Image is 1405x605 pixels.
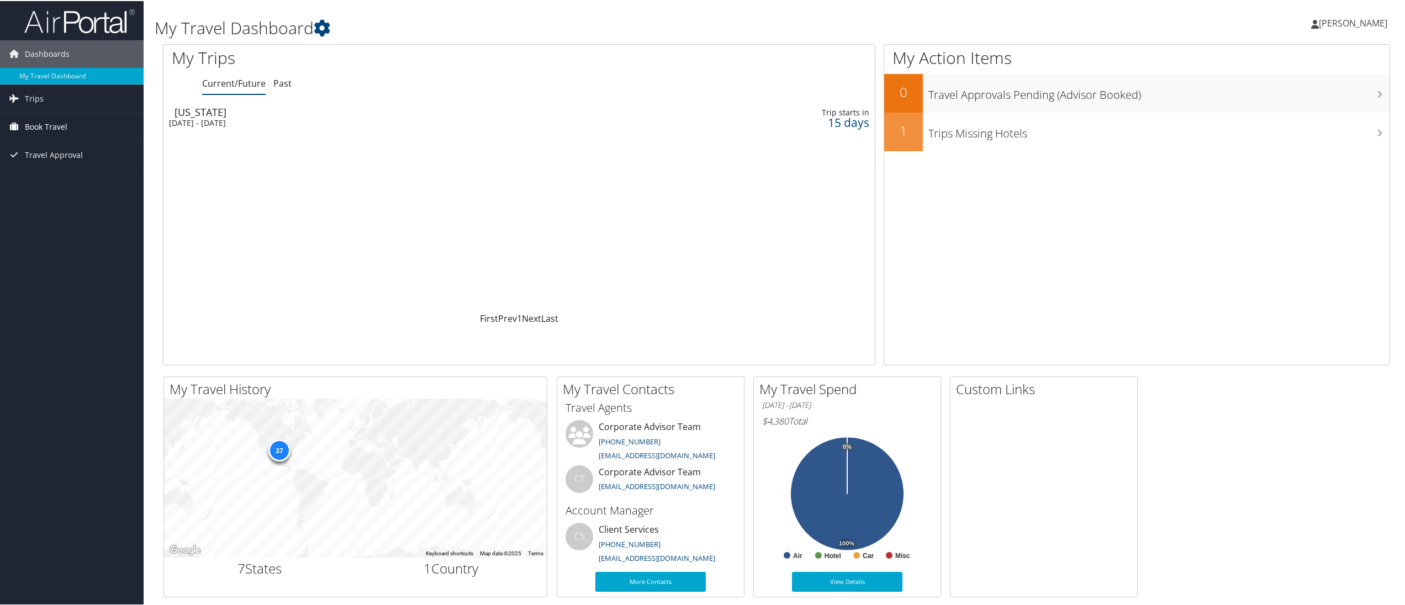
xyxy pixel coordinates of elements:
span: Travel Approval [25,140,83,168]
text: Car [863,551,874,559]
a: [EMAIL_ADDRESS][DOMAIN_NAME] [599,552,715,562]
span: Map data ©2025 [480,549,521,555]
li: Client Services [560,522,741,567]
div: 37 [268,438,290,460]
span: 7 [237,558,245,576]
h6: Total [762,414,932,426]
h2: Country [364,558,539,577]
span: [PERSON_NAME] [1319,16,1387,28]
tspan: 100% [839,539,854,546]
div: 15 days [703,116,869,126]
h2: Custom Links [956,379,1137,397]
span: $4,380 [762,414,789,426]
button: Keyboard shortcuts [426,549,473,556]
a: [PHONE_NUMBER] [599,436,661,445]
li: Corporate Advisor Team [560,464,741,500]
a: First [480,311,498,323]
text: Air [793,551,802,559]
span: Trips [25,84,44,112]
h2: States [172,558,347,577]
h3: Trips Missing Hotels [928,119,1390,140]
a: [EMAIL_ADDRESS][DOMAIN_NAME] [599,480,715,490]
a: 1Trips Missing Hotels [884,112,1390,150]
h6: [DATE] - [DATE] [762,399,932,410]
span: Dashboards [25,39,70,67]
a: Last [541,311,558,323]
h3: Travel Agents [566,399,736,415]
h2: My Travel Spend [759,379,941,397]
img: airportal-logo.png [24,7,135,33]
text: Misc [895,551,910,559]
h1: My Action Items [884,45,1390,68]
h2: My Travel History [170,379,547,397]
img: Google [167,542,203,556]
a: [EMAIL_ADDRESS][DOMAIN_NAME] [599,449,715,459]
div: [US_STATE] [175,106,602,116]
h2: 0 [884,82,923,100]
div: [DATE] - [DATE] [169,117,596,127]
li: Corporate Advisor Team [560,419,741,464]
a: Past [273,76,292,88]
div: CT [566,464,593,492]
div: CS [566,522,593,549]
tspan: 0% [843,443,852,449]
a: Next [522,311,541,323]
a: Open this area in Google Maps (opens a new window) [167,542,203,556]
div: Trip starts in [703,107,869,116]
a: 1 [517,311,522,323]
h2: 1 [884,120,923,139]
a: [PERSON_NAME] [1311,6,1398,39]
a: 0Travel Approvals Pending (Advisor Booked) [884,73,1390,112]
h2: My Travel Contacts [563,379,744,397]
h3: Account Manager [566,502,736,517]
h1: My Travel Dashboard [155,15,984,39]
a: View Details [792,571,902,591]
a: Current/Future [202,76,266,88]
span: Book Travel [25,112,67,140]
text: Hotel [825,551,841,559]
a: Prev [498,311,517,323]
span: 1 [424,558,431,576]
a: More Contacts [595,571,706,591]
h1: My Trips [172,45,570,68]
h3: Travel Approvals Pending (Advisor Booked) [928,81,1390,102]
a: Terms (opens in new tab) [528,549,543,555]
a: [PHONE_NUMBER] [599,538,661,548]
